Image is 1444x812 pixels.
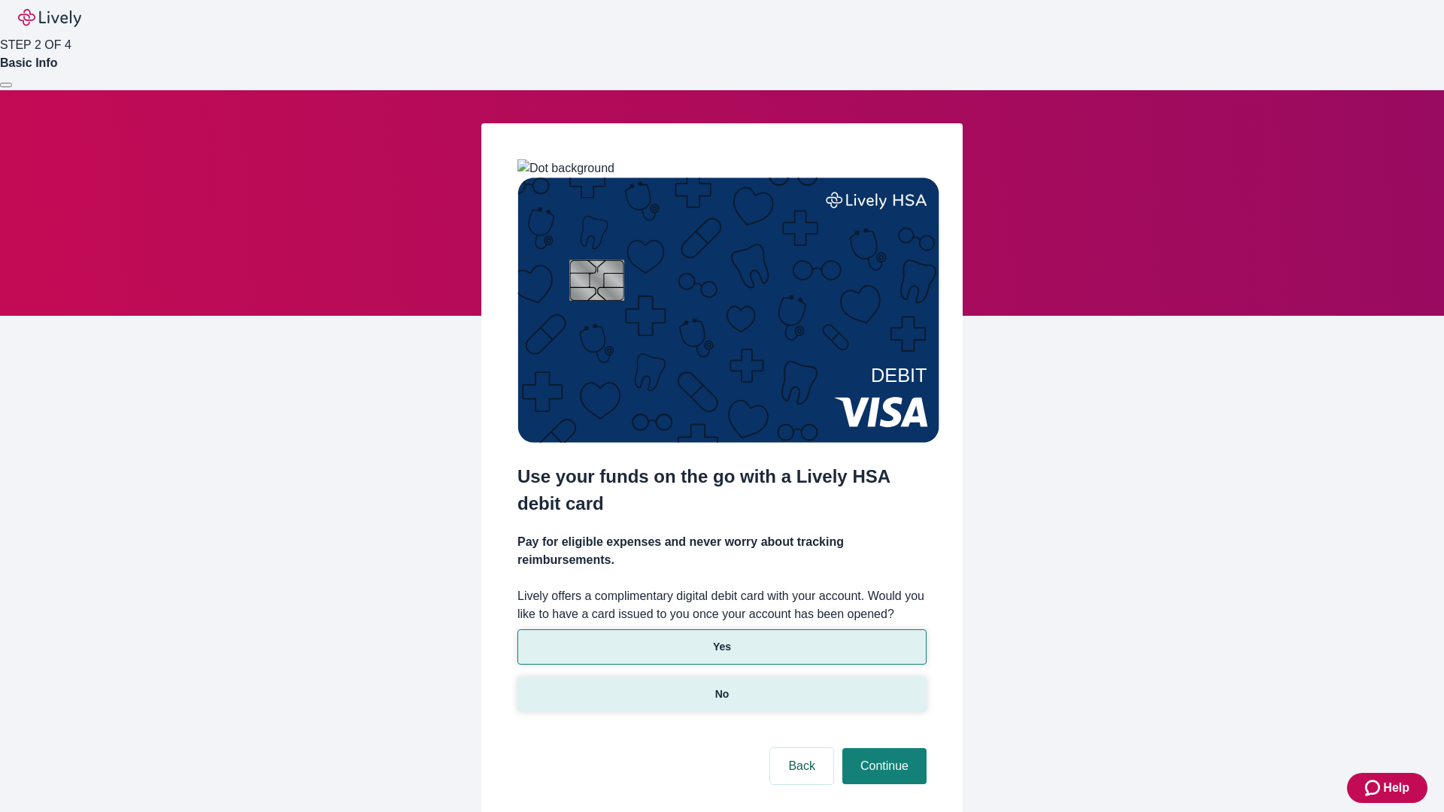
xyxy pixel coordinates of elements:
[517,587,927,623] label: Lively offers a complimentary digital debit card with your account. Would you like to have a card...
[1383,779,1409,797] span: Help
[842,748,927,784] button: Continue
[517,533,927,569] h4: Pay for eligible expenses and never worry about tracking reimbursements.
[517,177,939,443] img: Debit card
[517,677,927,712] button: No
[713,639,731,655] p: Yes
[770,748,833,784] button: Back
[715,686,730,702] p: No
[1365,779,1383,797] svg: Zendesk support icon
[18,9,81,27] img: Lively
[517,463,927,517] h2: Use your funds on the go with a Lively HSA debit card
[517,159,614,177] img: Dot background
[517,629,927,665] button: Yes
[1347,773,1427,803] button: Zendesk support iconHelp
